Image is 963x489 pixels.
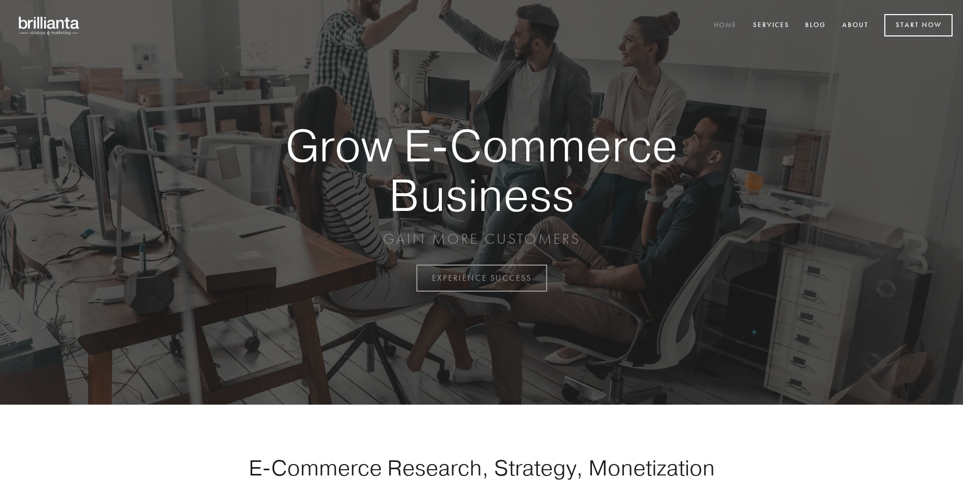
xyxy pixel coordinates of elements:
a: Start Now [884,14,953,36]
a: About [835,17,875,34]
strong: Grow E-Commerce Business [249,121,714,219]
h1: E-Commerce Research, Strategy, Monetization [216,455,747,481]
p: GAIN MORE CUSTOMERS [249,230,714,248]
a: Services [746,17,796,34]
a: Home [707,17,744,34]
a: EXPERIENCE SUCCESS [416,265,547,292]
a: Blog [798,17,833,34]
img: brillianta - research, strategy, marketing [10,10,89,41]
